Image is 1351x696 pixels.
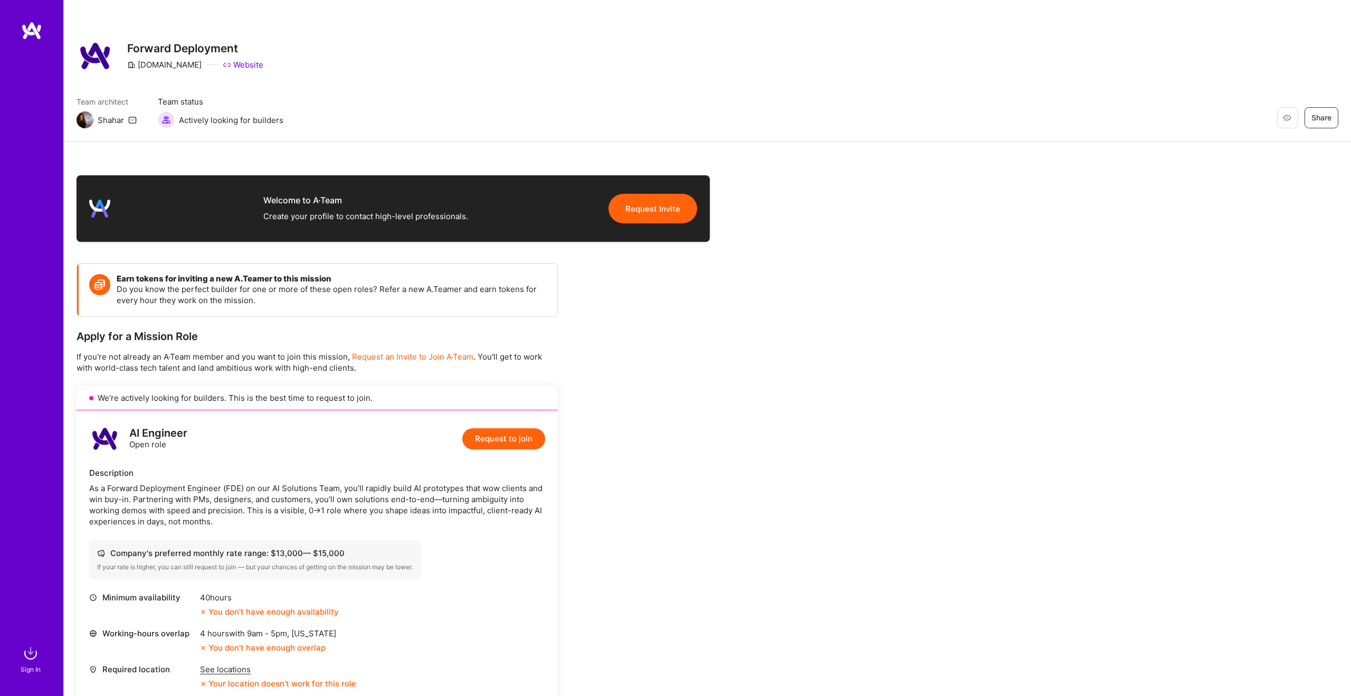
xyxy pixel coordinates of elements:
div: AI Engineer [129,428,187,439]
div: You don’t have enough overlap [200,642,326,653]
i: icon CloseOrange [200,645,206,651]
i: icon CloseOrange [200,681,206,687]
a: Website [223,59,263,70]
img: sign in [20,643,41,664]
a: sign inSign In [22,643,41,675]
i: icon World [89,629,97,637]
div: Open role [129,428,187,450]
img: Company Logo [77,37,115,75]
div: As a Forward Deployment Engineer (FDE) on our AI Solutions Team, you’ll rapidly build AI prototyp... [89,483,545,527]
img: logo [21,21,42,40]
div: We’re actively looking for builders. This is the best time to request to join. [77,386,558,410]
div: 40 hours [200,592,339,603]
span: 9am - 5pm , [245,628,291,638]
div: Create your profile to contact high-level professionals. [263,210,468,223]
i: icon EyeClosed [1283,114,1291,122]
i: icon Clock [89,594,97,601]
div: Apply for a Mission Role [77,330,558,343]
h4: Earn tokens for inviting a new A.Teamer to this mission [117,274,547,284]
i: icon CloseOrange [200,609,206,615]
img: Token icon [89,274,110,295]
div: Company's preferred monthly rate range: $ 13,000 — $ 15,000 [97,548,413,559]
div: Minimum availability [89,592,195,603]
span: Share [1311,112,1331,123]
div: Shahar [98,115,124,126]
div: If your rate is higher, you can still request to join — but your chances of getting on the missio... [97,563,413,571]
i: icon Mail [128,116,137,124]
i: icon Cash [97,549,105,557]
div: See locations [200,664,356,675]
img: logo [89,423,121,455]
p: If you're not already an A·Team member and you want to join this mission, . You'll get to work wi... [77,351,558,373]
div: Required location [89,664,195,675]
div: 4 hours with [US_STATE] [200,628,336,639]
span: Team architect [77,96,137,107]
div: Your location doesn’t work for this role [200,678,356,689]
button: Request Invite [608,194,697,223]
h3: Forward Deployment [127,42,263,55]
img: Actively looking for builders [158,111,175,128]
i: icon CompanyGray [127,61,136,69]
span: Request an Invite to Join A·Team [352,352,473,362]
img: Team Architect [77,111,93,128]
div: You don’t have enough availability [200,606,339,617]
div: Welcome to A·Team [263,194,468,206]
img: logo [89,198,110,219]
i: icon Location [89,665,97,673]
div: Description [89,467,545,478]
span: Team status [158,96,283,107]
div: Sign In [21,664,41,675]
p: Do you know the perfect builder for one or more of these open roles? Refer a new A.Teamer and ear... [117,284,547,306]
div: Working-hours overlap [89,628,195,639]
span: Actively looking for builders [179,115,283,126]
div: [DOMAIN_NAME] [127,59,202,70]
button: Request to join [462,428,545,449]
button: Share [1305,107,1338,128]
